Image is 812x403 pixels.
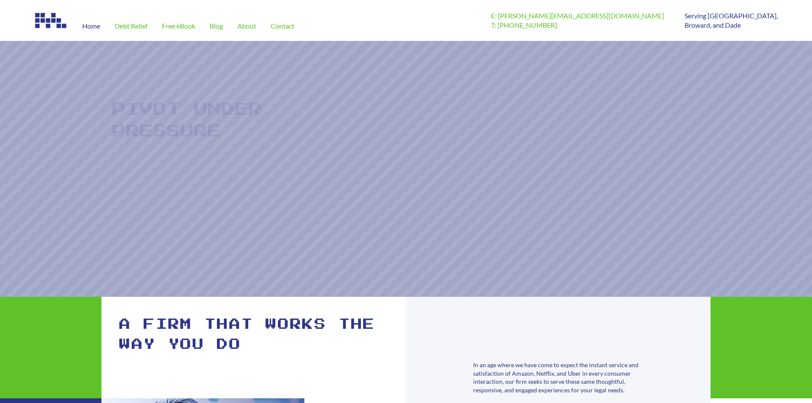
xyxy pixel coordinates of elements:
[271,23,295,29] span: Contact
[210,23,223,29] span: Blog
[263,11,302,41] a: Contact
[75,11,107,41] a: Home
[82,23,100,29] span: Home
[115,23,147,29] span: Debt Relief
[491,12,664,20] a: E: [PERSON_NAME][EMAIL_ADDRESS][DOMAIN_NAME]
[237,23,256,29] span: About
[155,11,202,41] a: Free eBook
[230,11,263,41] a: About
[685,11,778,30] p: Serving [GEOGRAPHIC_DATA], Broward, and Dade
[112,99,273,142] rs-layer: Pivot Under Pressure
[162,23,195,29] span: Free eBook
[202,11,230,41] a: Blog
[34,11,68,30] img: Image
[491,21,557,29] a: T: [PHONE_NUMBER]
[107,11,155,41] a: Debt Relief
[119,315,389,355] h1: A firm that works the way you do
[108,152,296,180] rs-layer: The definitive guide to make your business survive and thrive when things return to normal.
